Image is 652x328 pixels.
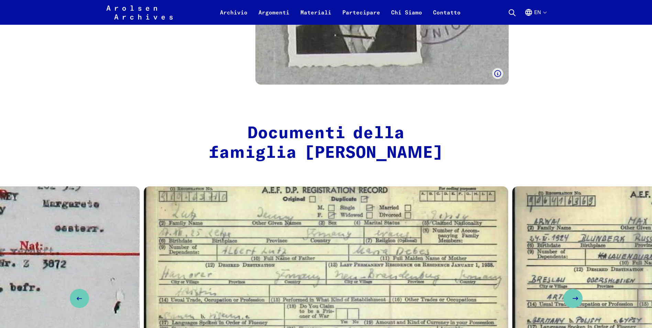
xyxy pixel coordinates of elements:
[214,8,253,25] a: Archivio
[386,8,428,25] a: Chi Siamo
[70,289,89,308] button: Previous slide
[295,8,337,25] a: Materiali
[253,8,295,25] a: Argomenti
[524,8,546,25] button: Inglese, selezione della lingua
[214,4,466,21] nav: Primario
[428,8,466,25] a: Contatto
[563,289,583,308] button: Next slide
[492,68,503,79] button: Mostra didascalia
[337,8,386,25] a: Partecipare
[534,9,541,15] font: En
[181,124,472,163] h2: Documenti della famiglia [PERSON_NAME]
